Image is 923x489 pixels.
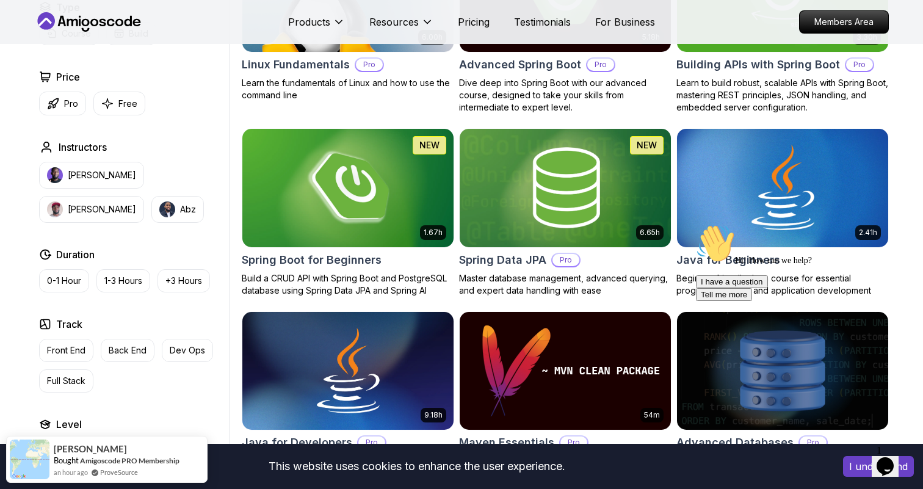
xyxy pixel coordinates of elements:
img: Spring Boot for Beginners card [237,126,458,250]
button: I have a question [5,56,77,69]
button: Front End [39,339,93,362]
img: instructor img [47,201,63,217]
img: :wave: [5,5,44,44]
button: instructor img[PERSON_NAME] [39,162,144,189]
button: Pro [39,92,86,115]
p: 9.18h [424,410,443,420]
p: [PERSON_NAME] [68,203,136,216]
h2: Java for Beginners [676,252,780,269]
p: Pro [560,436,587,449]
span: an hour ago [54,467,88,477]
h2: Duration [56,247,95,262]
span: Hi! How can we help? [5,37,121,46]
div: This website uses cookies to enhance the user experience. [9,453,825,480]
h2: Instructors [59,140,107,154]
button: Resources [369,15,433,39]
p: Pro [552,254,579,266]
p: Members Area [800,11,888,33]
p: Resources [369,15,419,29]
p: Pro [64,98,78,110]
p: Pro [358,436,385,449]
a: Java for Developers card9.18hJava for DevelopersProLearn advanced Java concepts to build scalable... [242,311,454,480]
a: Members Area [799,10,889,34]
h2: Spring Data JPA [459,252,546,269]
a: Amigoscode PRO Membership [80,456,179,465]
a: Spring Data JPA card6.65hNEWSpring Data JPAProMaster database management, advanced querying, and ... [459,128,671,297]
img: Spring Data JPA card [460,129,671,247]
button: Back End [101,339,154,362]
p: Back End [109,344,147,357]
a: Testimonials [514,15,571,29]
a: Java for Beginners card2.41hJava for BeginnersBeginner-friendly Java course for essential program... [676,128,889,297]
button: 0-1 Hour [39,269,89,292]
iframe: chat widget [691,219,911,434]
p: Pro [356,59,383,71]
p: Abz [180,203,196,216]
button: instructor img[PERSON_NAME] [39,196,144,223]
a: Advanced Databases cardAdvanced DatabasesProAdvanced database management with SQL, integrity, and... [676,311,889,480]
span: [PERSON_NAME] [54,444,127,454]
p: Pro [587,59,614,71]
a: For Business [595,15,655,29]
p: 1.67h [424,228,443,237]
a: Pricing [458,15,490,29]
h2: Building APIs with Spring Boot [676,56,840,73]
div: 👋Hi! How can we help?I have a questionTell me more [5,5,225,82]
img: provesource social proof notification image [10,440,49,479]
p: Free [118,98,137,110]
p: Full Stack [47,375,85,387]
p: Build a CRUD API with Spring Boot and PostgreSQL database using Spring Data JPA and Spring AI [242,272,454,297]
p: NEW [637,139,657,151]
img: Maven Essentials card [460,312,671,430]
p: Pro [846,59,873,71]
h2: Spring Boot for Beginners [242,252,382,269]
img: Java for Developers card [242,312,454,430]
a: ProveSource [100,467,138,477]
h2: Linux Fundamentals [242,56,350,73]
p: Products [288,15,330,29]
a: Maven Essentials card54mMaven EssentialsProLearn how to use Maven to build and manage your Java p... [459,311,671,480]
p: Pro [800,436,827,449]
p: 54m [644,410,660,420]
button: Dev Ops [162,339,213,362]
p: Front End [47,344,85,357]
iframe: chat widget [872,440,911,477]
p: Dive deep into Spring Boot with our advanced course, designed to take your skills from intermedia... [459,77,671,114]
p: 0-1 Hour [47,275,81,287]
button: 1-3 Hours [96,269,150,292]
a: Spring Boot for Beginners card1.67hNEWSpring Boot for BeginnersBuild a CRUD API with Spring Boot ... [242,128,454,297]
img: Java for Beginners card [677,129,888,247]
button: Products [288,15,345,39]
button: Accept cookies [843,456,914,477]
button: instructor imgAbz [151,196,204,223]
p: Dev Ops [170,344,205,357]
button: Free [93,92,145,115]
img: instructor img [47,167,63,183]
p: Learn the fundamentals of Linux and how to use the command line [242,77,454,101]
span: Bought [54,455,79,465]
p: NEW [419,139,440,151]
img: instructor img [159,201,175,217]
h2: Track [56,317,82,331]
button: +3 Hours [157,269,210,292]
p: 6.65h [640,228,660,237]
img: Advanced Databases card [677,312,888,430]
h2: Advanced Spring Boot [459,56,581,73]
p: 1-3 Hours [104,275,142,287]
button: Tell me more [5,69,61,82]
p: Master database management, advanced querying, and expert data handling with ease [459,272,671,297]
p: [PERSON_NAME] [68,169,136,181]
h2: Maven Essentials [459,434,554,451]
p: +3 Hours [165,275,202,287]
h2: Advanced Databases [676,434,794,451]
h2: Level [56,417,82,432]
button: Full Stack [39,369,93,393]
p: Beginner-friendly Java course for essential programming skills and application development [676,272,889,297]
p: Learn to build robust, scalable APIs with Spring Boot, mastering REST principles, JSON handling, ... [676,77,889,114]
h2: Price [56,70,80,84]
h2: Java for Developers [242,434,352,451]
